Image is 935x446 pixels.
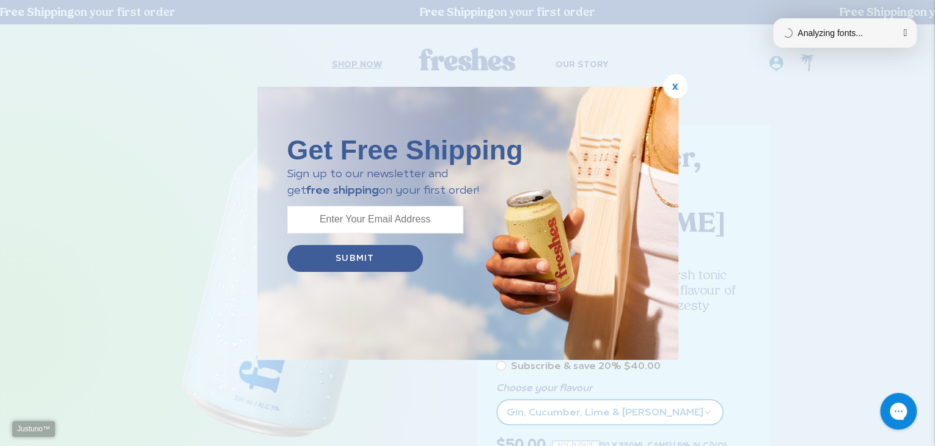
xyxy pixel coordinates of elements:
a: Justuno™ [12,421,55,437]
span: Sign up to our newsletter and get on your first order! [287,169,479,196]
div: x [663,74,687,98]
span: x [672,79,678,92]
span: Submit [335,254,374,263]
strong: free shipping [306,185,379,197]
span: Get Free Shipping [287,134,523,165]
button: Open gorgias live chat [6,4,43,41]
input: Email Address [287,206,463,233]
div: Submit [287,245,423,272]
